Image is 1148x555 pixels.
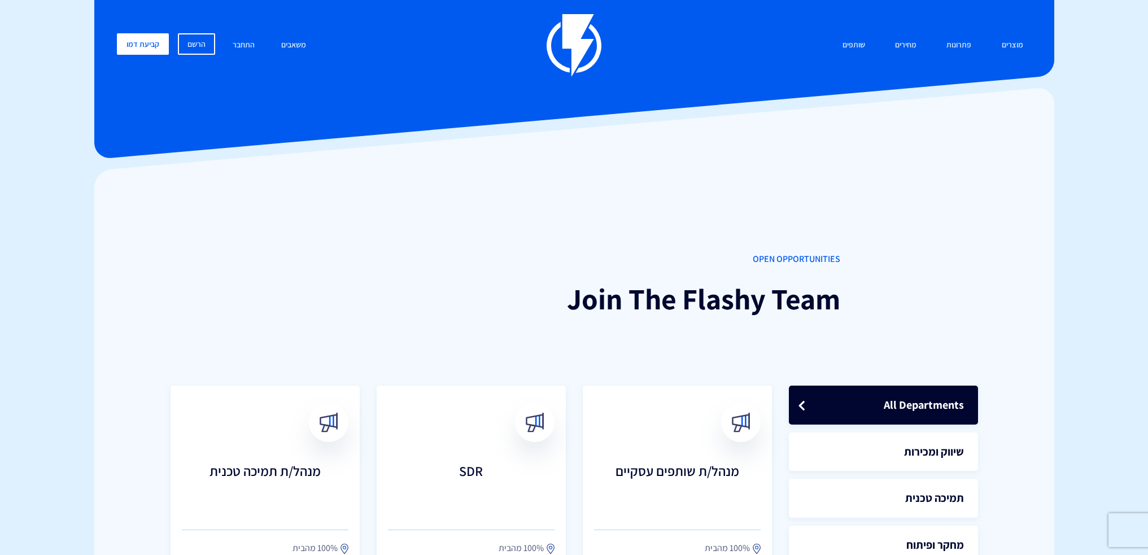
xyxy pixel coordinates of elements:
[753,543,761,554] img: location.svg
[938,33,980,58] a: פתרונות
[993,33,1032,58] a: מוצרים
[789,432,978,471] a: שיווק ומכירות
[293,541,338,555] span: 100% מהבית
[318,413,338,432] img: broadcast.svg
[789,479,978,518] a: תמיכה טכנית
[273,33,315,58] a: משאבים
[525,413,544,432] img: broadcast.svg
[705,541,750,555] span: 100% מהבית
[341,543,348,554] img: location.svg
[388,464,555,509] h3: SDR
[887,33,925,58] a: מחירים
[308,283,840,315] h1: Join The Flashy Team
[731,413,750,432] img: broadcast.svg
[117,33,169,55] a: קביעת דמו
[178,33,215,55] a: הרשם
[182,464,348,509] h3: מנהל/ת תמיכה טכנית
[224,33,263,58] a: התחבר
[499,541,544,555] span: 100% מהבית
[594,464,761,509] h3: מנהל/ת שותפים עסקיים
[834,33,874,58] a: שותפים
[789,386,978,425] a: All Departments
[308,253,840,266] span: OPEN OPPORTUNITIES
[547,543,555,554] img: location.svg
